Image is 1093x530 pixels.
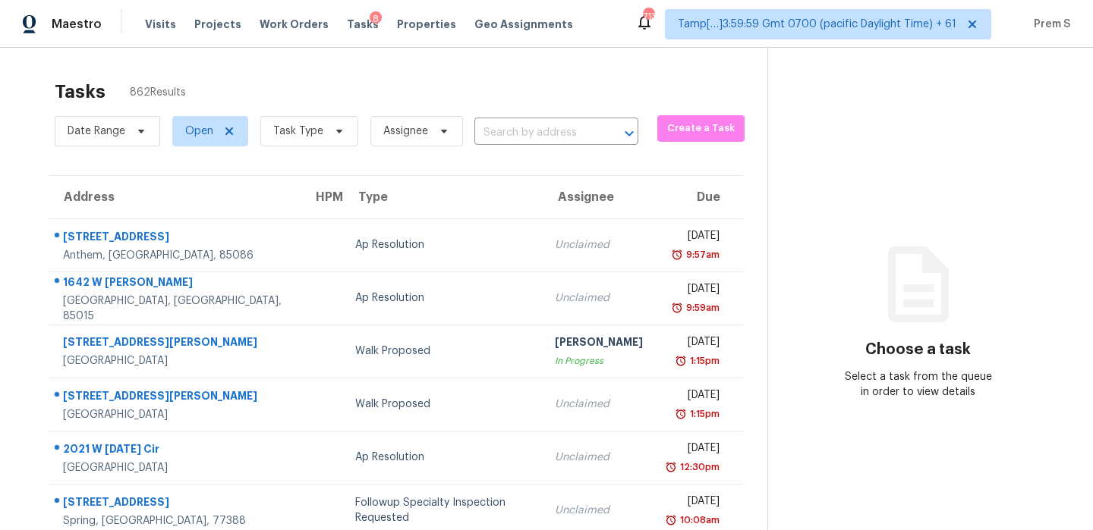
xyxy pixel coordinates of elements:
div: Ap Resolution [355,237,531,252]
div: 9:59am [683,300,720,315]
div: 9:57am [683,247,720,262]
div: Ap Resolution [355,290,531,306]
img: Overdue Alarm Icon [665,459,677,475]
th: Due [655,176,743,218]
div: 713 [643,9,654,24]
span: Prem S [1028,17,1070,32]
img: Overdue Alarm Icon [671,300,683,315]
span: Projects [194,17,241,32]
div: [STREET_ADDRESS][PERSON_NAME] [63,388,288,407]
div: [GEOGRAPHIC_DATA] [63,460,288,475]
div: Unclaimed [555,503,643,518]
div: Walk Proposed [355,343,531,359]
img: Overdue Alarm Icon [665,513,677,528]
div: Walk Proposed [355,397,531,412]
span: Create a Task [665,120,737,137]
div: 1:15pm [687,406,720,422]
div: [GEOGRAPHIC_DATA], [GEOGRAPHIC_DATA], 85015 [63,293,288,324]
div: Followup Specialty Inspection Requested [355,495,531,525]
h3: Choose a task [865,342,971,357]
div: [DATE] [667,441,720,459]
span: Geo Assignments [474,17,573,32]
div: [GEOGRAPHIC_DATA] [63,407,288,422]
div: [DATE] [667,281,720,300]
div: [STREET_ADDRESS][PERSON_NAME] [63,334,288,353]
span: Task Type [273,124,323,139]
div: Unclaimed [555,237,643,252]
span: Properties [397,17,456,32]
th: HPM [301,176,343,218]
span: Tasks [347,19,379,30]
span: Open [185,124,213,139]
span: Visits [145,17,176,32]
div: Anthem, [GEOGRAPHIC_DATA], 85086 [63,248,288,263]
span: 862 Results [130,85,186,100]
div: [STREET_ADDRESS] [63,229,288,248]
img: Overdue Alarm Icon [675,353,687,368]
input: Search by address [474,121,596,145]
div: In Progress [555,353,643,368]
div: Spring, [GEOGRAPHIC_DATA], 77388 [63,513,288,528]
img: Overdue Alarm Icon [675,406,687,422]
div: 12:30pm [677,459,720,475]
span: Assignee [383,124,428,139]
div: [PERSON_NAME] [555,334,643,353]
div: Ap Resolution [355,450,531,465]
div: 10:08am [677,513,720,528]
th: Address [49,176,301,218]
div: [DATE] [667,334,720,353]
th: Type [343,176,543,218]
div: [DATE] [667,387,720,406]
div: [DATE] [667,228,720,247]
span: Work Orders [260,17,329,32]
div: Unclaimed [555,450,643,465]
div: Unclaimed [555,290,643,306]
div: 8 [370,11,382,27]
div: 2021 W [DATE] Cir [63,441,288,460]
div: Select a task from the queue in order to view details [843,369,994,400]
span: Date Range [68,124,125,139]
span: Maestro [52,17,102,32]
div: Unclaimed [555,397,643,412]
img: Overdue Alarm Icon [671,247,683,262]
button: Open [619,123,640,144]
div: [GEOGRAPHIC_DATA] [63,353,288,368]
div: [DATE] [667,494,720,513]
div: 1:15pm [687,353,720,368]
div: 1642 W [PERSON_NAME] [63,274,288,293]
th: Assignee [543,176,655,218]
button: Create a Task [657,115,745,142]
h2: Tasks [55,84,106,99]
div: [STREET_ADDRESS] [63,494,288,513]
span: Tamp[…]3:59:59 Gmt 0700 (pacific Daylight Time) + 61 [678,17,956,32]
